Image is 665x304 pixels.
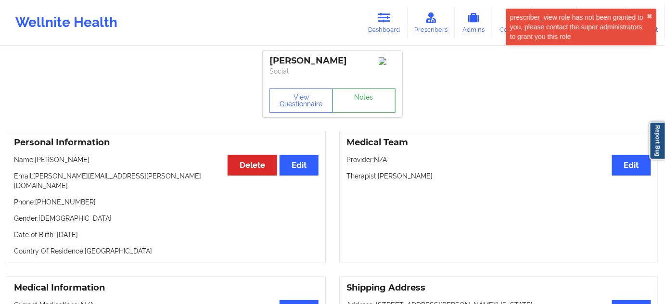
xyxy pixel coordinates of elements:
h3: Shipping Address [346,282,651,293]
button: View Questionnaire [269,89,333,113]
a: Prescribers [408,7,455,38]
a: Dashboard [361,7,408,38]
p: Date of Birth: [DATE] [14,230,319,240]
p: Email: [PERSON_NAME][EMAIL_ADDRESS][PERSON_NAME][DOMAIN_NAME] [14,171,319,190]
p: Gender: [DEMOGRAPHIC_DATA] [14,214,319,223]
p: Provider: N/A [346,155,651,165]
p: Therapist: [PERSON_NAME] [346,171,651,181]
p: Country Of Residence: [GEOGRAPHIC_DATA] [14,246,319,256]
a: Coaches [492,7,532,38]
p: Name: [PERSON_NAME] [14,155,319,165]
button: Edit [612,155,651,176]
div: prescriber_view role has not been granted to you, please contact the super administrators to gran... [510,13,647,41]
a: Admins [455,7,492,38]
button: Edit [280,155,319,176]
button: Delete [228,155,277,176]
div: [PERSON_NAME] [269,55,396,66]
a: Report Bug [650,122,665,160]
h3: Personal Information [14,137,319,148]
p: Social [269,66,396,76]
a: Notes [332,89,396,113]
h3: Medical Team [346,137,651,148]
h3: Medical Information [14,282,319,293]
button: close [647,13,652,20]
img: Image%2Fplaceholer-image.png [379,57,396,65]
p: Phone: [PHONE_NUMBER] [14,197,319,207]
